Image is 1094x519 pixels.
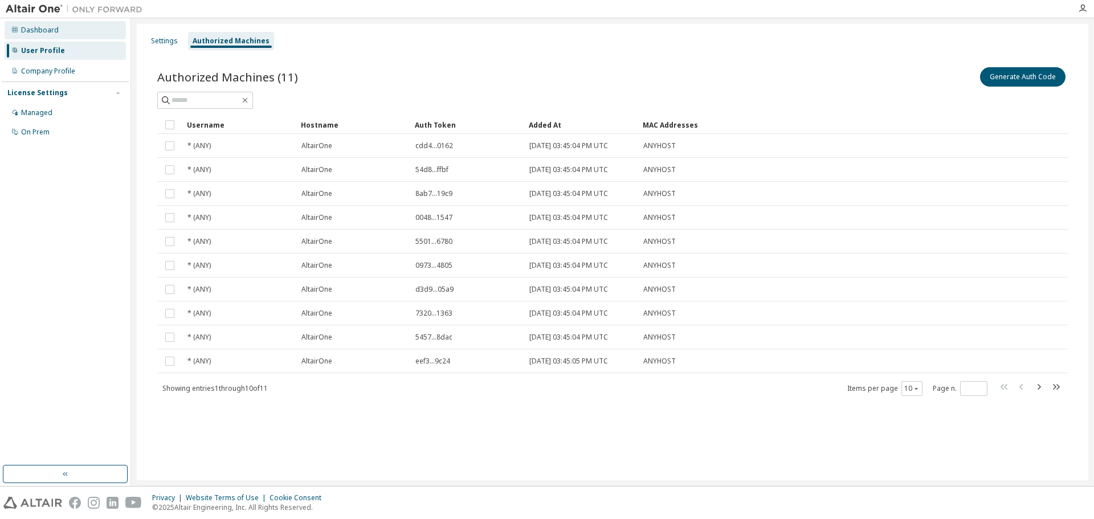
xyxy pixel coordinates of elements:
[529,213,608,222] span: [DATE] 03:45:04 PM UTC
[415,285,454,294] span: d3d9...05a9
[643,116,948,134] div: MAC Addresses
[193,36,270,46] div: Authorized Machines
[415,165,448,174] span: 54d8...ffbf
[187,285,211,294] span: * (ANY)
[643,141,676,150] span: ANYHOST
[301,285,332,294] span: AltairOne
[643,309,676,318] span: ANYHOST
[415,141,453,150] span: cdd4...0162
[187,309,211,318] span: * (ANY)
[643,357,676,366] span: ANYHOST
[152,502,328,512] p: © 2025 Altair Engineering, Inc. All Rights Reserved.
[529,165,608,174] span: [DATE] 03:45:04 PM UTC
[643,165,676,174] span: ANYHOST
[301,189,332,198] span: AltairOne
[21,46,65,55] div: User Profile
[301,116,406,134] div: Hostname
[125,497,142,509] img: youtube.svg
[187,333,211,342] span: * (ANY)
[529,261,608,270] span: [DATE] 03:45:04 PM UTC
[415,309,452,318] span: 7320...1363
[529,141,608,150] span: [DATE] 03:45:04 PM UTC
[6,3,148,15] img: Altair One
[21,128,50,137] div: On Prem
[186,493,270,502] div: Website Terms of Use
[21,26,59,35] div: Dashboard
[904,384,920,393] button: 10
[69,497,81,509] img: facebook.svg
[643,261,676,270] span: ANYHOST
[21,67,75,76] div: Company Profile
[187,116,292,134] div: Username
[529,357,608,366] span: [DATE] 03:45:05 PM UTC
[3,497,62,509] img: altair_logo.svg
[643,189,676,198] span: ANYHOST
[152,493,186,502] div: Privacy
[301,357,332,366] span: AltairOne
[529,309,608,318] span: [DATE] 03:45:04 PM UTC
[529,285,608,294] span: [DATE] 03:45:04 PM UTC
[415,116,520,134] div: Auth Token
[415,189,452,198] span: 8ab7...19c9
[88,497,100,509] img: instagram.svg
[643,213,676,222] span: ANYHOST
[107,497,119,509] img: linkedin.svg
[270,493,328,502] div: Cookie Consent
[415,261,452,270] span: 0973...4805
[415,237,452,246] span: 5501...6780
[643,237,676,246] span: ANYHOST
[187,189,211,198] span: * (ANY)
[847,381,922,396] span: Items per page
[162,383,268,393] span: Showing entries 1 through 10 of 11
[529,189,608,198] span: [DATE] 03:45:04 PM UTC
[187,261,211,270] span: * (ANY)
[151,36,178,46] div: Settings
[415,357,450,366] span: eef3...9c24
[415,333,452,342] span: 5457...8dac
[301,237,332,246] span: AltairOne
[301,261,332,270] span: AltairOne
[157,69,298,85] span: Authorized Machines (11)
[301,333,332,342] span: AltairOne
[529,333,608,342] span: [DATE] 03:45:04 PM UTC
[187,213,211,222] span: * (ANY)
[187,237,211,246] span: * (ANY)
[187,165,211,174] span: * (ANY)
[301,141,332,150] span: AltairOne
[301,309,332,318] span: AltairOne
[933,381,987,396] span: Page n.
[980,67,1066,87] button: Generate Auth Code
[301,165,332,174] span: AltairOne
[301,213,332,222] span: AltairOne
[643,333,676,342] span: ANYHOST
[21,108,52,117] div: Managed
[415,213,452,222] span: 0048...1547
[7,88,68,97] div: License Settings
[529,116,634,134] div: Added At
[529,237,608,246] span: [DATE] 03:45:04 PM UTC
[187,141,211,150] span: * (ANY)
[187,357,211,366] span: * (ANY)
[643,285,676,294] span: ANYHOST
